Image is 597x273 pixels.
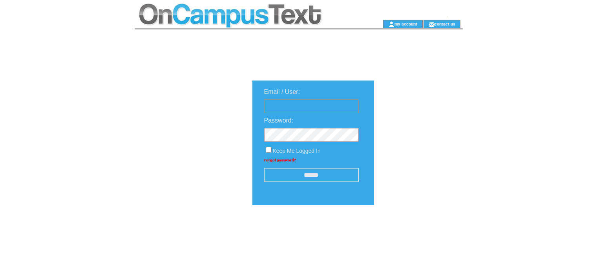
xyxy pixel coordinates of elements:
[429,21,435,27] img: contact_us_icon.gif;jsessionid=536505E7A51C2C26F8FB44A88E509B40
[389,21,394,27] img: account_icon.gif;jsessionid=536505E7A51C2C26F8FB44A88E509B40
[264,117,294,124] span: Password:
[264,88,300,95] span: Email / User:
[273,148,321,154] span: Keep Me Logged In
[397,225,436,235] img: transparent.png;jsessionid=536505E7A51C2C26F8FB44A88E509B40
[394,21,417,26] a: my account
[264,158,296,162] a: Forgot password?
[435,21,455,26] a: contact us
